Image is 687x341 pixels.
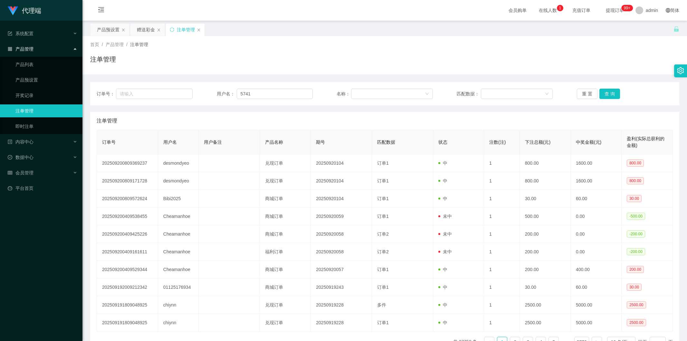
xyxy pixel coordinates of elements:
[158,261,199,278] td: Cheamanhoe
[197,28,201,32] i: 图标: close
[571,208,622,225] td: 0.00
[8,31,12,36] i: 图标: form
[260,243,311,261] td: 福利订单
[8,8,41,13] a: 代理端
[158,154,199,172] td: desmondyeo
[571,225,622,243] td: 0.00
[484,225,520,243] td: 1
[673,26,679,32] i: 图标: unlock
[337,91,351,97] span: 名称：
[627,319,646,326] span: 2500.00
[177,24,195,36] div: 注单管理
[204,140,222,145] span: 用户备注
[484,190,520,208] td: 1
[571,243,622,261] td: 0.00
[520,296,571,314] td: 2500.00
[438,320,447,325] span: 中
[627,213,645,220] span: -500.00
[260,172,311,190] td: 兑现订单
[627,136,664,148] span: 盈利(实际总获利的金额)
[559,5,561,11] p: 1
[536,8,560,13] span: 在线人数
[489,140,506,145] span: 注数(注)
[627,230,645,238] span: -200.00
[627,266,644,273] span: 200.00
[260,208,311,225] td: 商城订单
[8,155,33,160] span: 数据中心
[377,302,386,307] span: 多件
[520,243,571,261] td: 200.00
[97,24,119,36] div: 产品预设置
[484,243,520,261] td: 1
[520,172,571,190] td: 800.00
[438,249,452,254] span: 未中
[97,314,158,332] td: 202509191809048925
[377,320,389,325] span: 订单1
[311,278,372,296] td: 20250919243
[520,190,571,208] td: 30.00
[158,208,199,225] td: Cheamanhoe
[377,267,389,272] span: 订单1
[121,28,125,32] i: 图标: close
[627,160,644,167] span: 800.00
[116,89,193,99] input: 请输入
[260,261,311,278] td: 商城订单
[260,154,311,172] td: 兑现订单
[97,208,158,225] td: 202509200409538455
[311,296,372,314] td: 20250919228
[627,195,642,202] span: 30.00
[97,117,117,125] span: 注单管理
[569,8,594,13] span: 充值订单
[377,196,389,201] span: 订单1
[163,140,177,145] span: 用户名
[627,284,642,291] span: 30.00
[627,248,645,255] span: -200.00
[102,42,103,47] span: /
[102,140,116,145] span: 订单号
[97,172,158,190] td: 202509200809171728
[15,120,77,133] a: 即时注单
[97,190,158,208] td: 202509200809572624
[677,67,684,74] i: 图标: setting
[8,31,33,36] span: 系统配置
[484,314,520,332] td: 1
[545,92,549,96] i: 图标: down
[260,225,311,243] td: 商城订单
[15,73,77,86] a: 产品预设置
[260,190,311,208] td: 商城订单
[571,190,622,208] td: 60.00
[311,154,372,172] td: 20250920104
[311,314,372,332] td: 20250919228
[97,91,116,97] span: 订单号：
[130,42,148,47] span: 注单管理
[627,177,644,184] span: 800.00
[311,261,372,278] td: 20250920057
[571,172,622,190] td: 1600.00
[97,243,158,261] td: 202509200409161611
[311,243,372,261] td: 20250920058
[457,91,481,97] span: 匹配数据：
[237,89,313,99] input: 请输入
[90,54,116,64] h1: 注单管理
[158,314,199,332] td: chiynn
[158,225,199,243] td: Cheamanhoe
[484,208,520,225] td: 1
[377,140,395,145] span: 匹配数据
[158,190,199,208] td: Bibi2025
[265,140,283,145] span: 产品名称
[8,47,12,51] i: 图标: appstore-o
[377,249,389,254] span: 订单2
[520,261,571,278] td: 200.00
[520,225,571,243] td: 200.00
[22,0,41,21] h1: 代理端
[438,267,447,272] span: 中
[137,24,155,36] div: 赠送彩金
[15,104,77,117] a: 注单管理
[520,208,571,225] td: 500.00
[571,154,622,172] td: 1600.00
[377,178,389,183] span: 订单1
[97,278,158,296] td: 202509192009212342
[484,261,520,278] td: 1
[8,182,77,195] a: 图标: dashboard平台首页
[438,231,452,237] span: 未中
